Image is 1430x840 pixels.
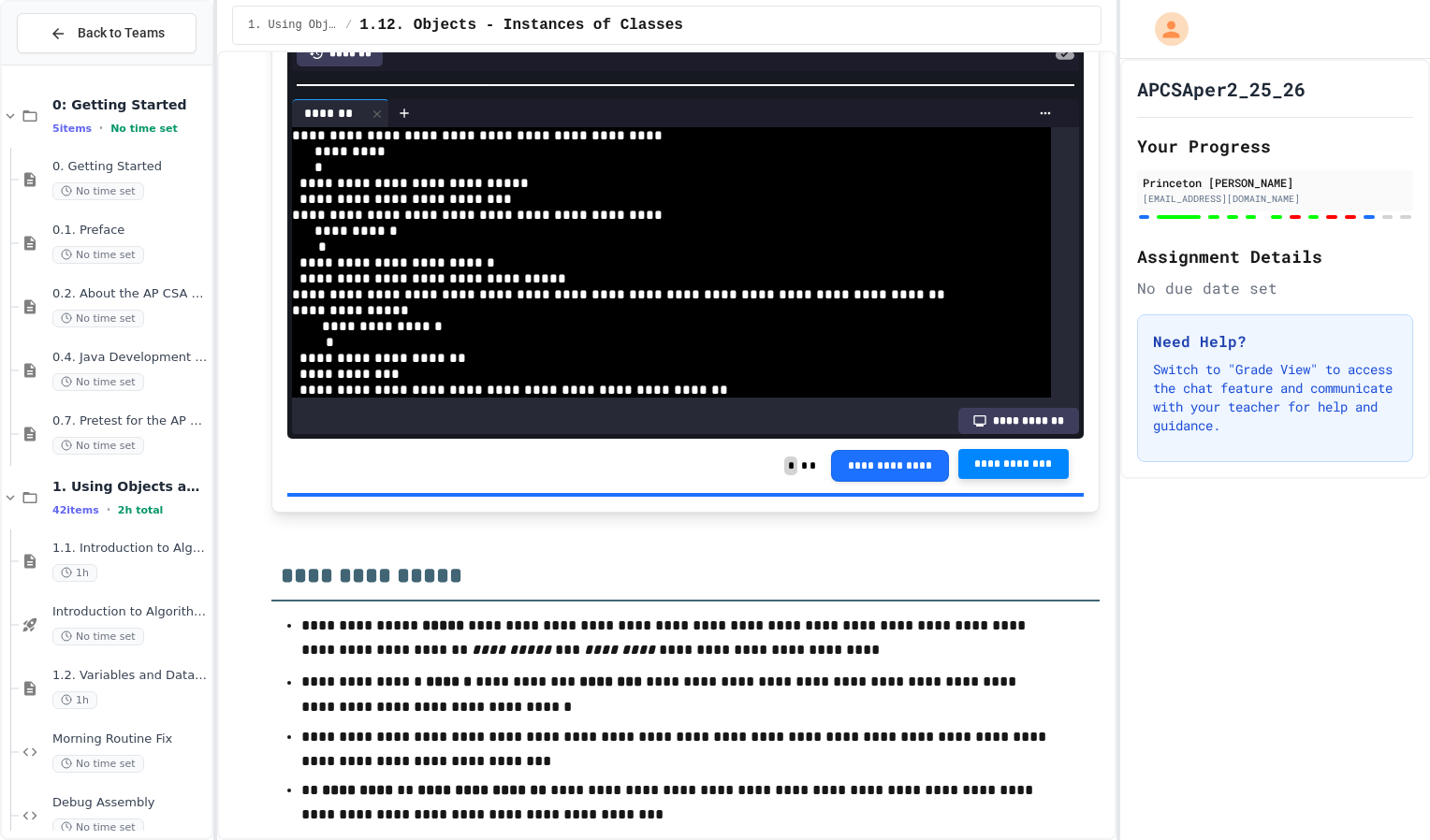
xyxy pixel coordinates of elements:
span: 1.1. Introduction to Algorithms, Programming, and Compilers [52,541,208,557]
div: Princeton [PERSON_NAME] [1143,174,1408,191]
span: 1.2. Variables and Data Types [52,668,208,684]
span: No time set [110,123,178,135]
h2: Your Progress [1137,133,1413,159]
span: No time set [52,818,144,836]
h1: APCSAper2_25_26 [1137,76,1306,102]
span: 0.1. Preface [52,223,208,239]
span: • [107,502,110,517]
span: Back to Teams [78,23,165,43]
p: Switch to "Grade View" to access the chat feature and communicate with your teacher for help and ... [1153,360,1397,435]
span: / [345,18,352,33]
span: 0: Getting Started [52,96,208,113]
span: No time set [52,246,144,264]
span: No time set [52,437,144,455]
span: Morning Routine Fix [52,731,208,747]
div: [EMAIL_ADDRESS][DOMAIN_NAME] [1143,192,1408,206]
span: 1.12. Objects - Instances of Classes [359,14,683,36]
span: 0.4. Java Development Environments [52,350,208,366]
span: 42 items [52,504,99,516]
span: Introduction to Algorithms, Programming, and Compilers [52,604,208,620]
span: Debug Assembly [52,795,208,811]
span: 0.7. Pretest for the AP CSA Exam [52,413,208,429]
div: My Account [1135,7,1193,51]
span: No time set [52,628,144,645]
span: No time set [52,373,144,391]
span: 0. Getting Started [52,159,208,175]
span: 2h total [118,504,164,516]
div: No due date set [1137,277,1413,299]
span: No time set [52,755,144,773]
h3: Need Help? [1153,330,1397,353]
span: 0.2. About the AP CSA Exam [52,286,208,302]
span: 1h [52,564,97,582]
h2: Assignment Details [1137,243,1413,269]
span: 1. Using Objects and Methods [52,478,208,495]
span: No time set [52,182,144,200]
span: No time set [52,310,144,327]
span: 5 items [52,123,92,135]
span: 1h [52,691,97,709]
span: • [99,121,103,136]
span: 1. Using Objects and Methods [248,18,338,33]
